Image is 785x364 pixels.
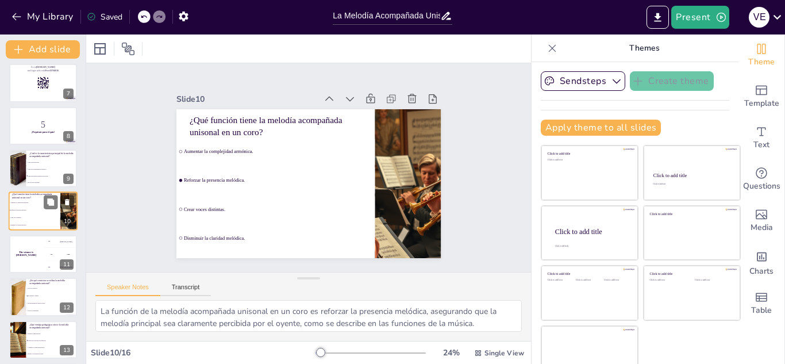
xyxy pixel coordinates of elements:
[555,245,628,247] div: Click to add body
[29,279,74,285] p: ¿En qué contextos se utiliza la melodía acompañada unisonal?
[548,152,630,156] div: Click to add title
[91,40,109,58] div: Layout
[695,279,731,282] div: Click to add text
[60,259,74,270] div: 11
[650,212,732,216] div: Click to add title
[28,333,76,334] span: Mejora la improvisación.
[576,279,602,282] div: Click to add text
[60,302,74,313] div: 12
[333,7,440,24] input: Insert title
[43,235,77,248] div: 100
[10,202,60,204] span: Aumentar la complejidad armónica.
[28,302,76,304] span: Exclusivamente en música clásica.
[60,217,74,227] div: 10
[60,345,74,355] div: 13
[60,196,74,209] button: Delete Slide
[9,192,78,231] div: 10
[200,99,375,181] span: Aumentar la complejidad armónica.
[738,117,784,159] div: Add text boxes
[751,221,773,234] span: Media
[9,7,78,26] button: My Library
[541,120,661,136] button: Apply theme to all slides
[9,150,77,187] div: 9
[738,242,784,283] div: Add charts and graphs
[165,179,340,260] span: Disminuir la claridad melódica.
[29,323,74,329] p: ¿Qué ventaja pedagógica ofrece la melodía acompañada unisonal?
[63,174,74,184] div: 9
[753,139,769,151] span: Text
[555,227,629,235] div: Click to add title
[28,182,76,183] span: Es un tipo de polifonía.
[749,6,769,29] button: V E
[13,66,74,70] p: Go to
[751,304,772,317] span: Table
[43,248,77,260] div: 200
[29,152,74,158] p: ¿Cuál es la característica principal de la melodía acompañada unisonal?
[28,346,76,347] span: Aumenta la complejidad musical.
[548,279,574,282] div: Click to add text
[28,162,76,163] span: Tiene varias melodías.
[13,69,74,72] p: and login with code
[484,348,524,358] span: Single View
[6,40,80,59] button: Add slide
[43,260,77,273] div: 300
[650,272,732,276] div: Click to add title
[743,180,780,193] span: Questions
[548,272,630,276] div: Click to add title
[653,173,730,178] div: Click to add title
[671,6,729,29] button: Present
[604,279,630,282] div: Click to add text
[9,251,43,257] h4: The winner is [PERSON_NAME]
[9,235,77,273] div: 11
[9,321,77,359] div: 13
[738,159,784,200] div: Get real-time input from your audience
[9,278,77,316] div: 12
[10,210,60,212] span: Reforzar la presencia melódica.
[87,12,122,22] div: Saved
[13,118,74,131] p: 5
[744,97,779,110] span: Template
[213,46,346,113] div: Slide 10
[67,254,70,255] div: Jaap
[28,296,76,297] span: En marchas y danzas.
[630,71,714,91] button: Create theme
[36,66,55,68] strong: [DOMAIN_NAME]
[28,310,76,311] span: Solo en la enseñanza.
[188,126,363,208] span: Reforzar la presencia melódica.
[748,56,775,68] span: Theme
[28,339,76,340] span: Desarrolla la precisión en afinación.
[121,42,135,56] span: Position
[10,217,60,219] span: Crear voces distintas.
[738,200,784,242] div: Add images, graphics, shapes or video
[44,196,57,209] button: Duplicate Slide
[63,131,74,141] div: 8
[647,6,669,29] button: Export to PowerPoint
[95,300,522,332] textarea: La función de la melodía acompañada unisonal en un coro es reforzar la presencia melódica, asegur...
[176,152,351,234] span: Crear voces distintas.
[738,76,784,117] div: Add ready made slides
[749,265,774,278] span: Charts
[160,283,211,296] button: Transcript
[91,347,315,358] div: Slide 10 / 16
[650,279,686,282] div: Click to add text
[28,175,76,177] span: Tiene una melodía principal reconocible.
[9,107,77,145] div: 8
[32,131,55,133] strong: ¡Prepárate para el quiz!
[28,288,76,289] span: Solo en conciertos.
[738,283,784,324] div: Add a table
[63,89,74,99] div: 7
[28,353,76,354] span: Reduce la coordinación grupal.
[548,159,630,162] div: Click to add text
[749,7,769,28] div: V E
[28,168,76,170] span: Tiene un acompañamiento armónico.
[12,193,57,200] p: ¿Qué función tiene la melodía acompañada unisonal en un coro?
[95,283,160,296] button: Speaker Notes
[653,183,729,186] div: Click to add text
[437,347,465,358] div: 24 %
[211,70,379,163] p: ¿Qué función tiene la melodía acompañada unisonal en un coro?
[10,225,60,227] span: Disminuir la claridad melódica.
[541,71,625,91] button: Sendsteps
[9,64,77,102] div: 7
[561,35,727,62] p: Themes
[738,35,784,76] div: Change the overall theme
